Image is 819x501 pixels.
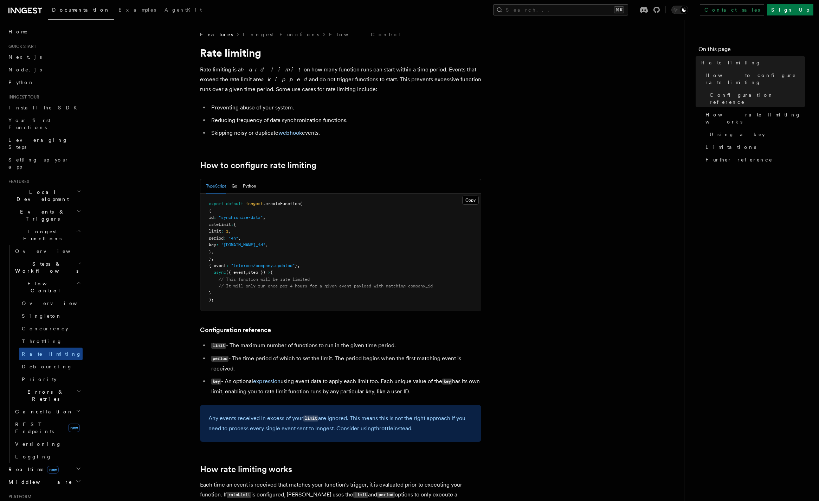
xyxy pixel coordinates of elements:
[19,322,83,335] a: Concurrency
[118,7,156,13] span: Examples
[12,280,76,294] span: Flow Control
[22,338,62,344] span: Throttling
[233,222,236,227] span: {
[8,137,68,150] span: Leveraging Steps
[246,201,263,206] span: inngest
[707,128,805,141] a: Using a key
[209,103,481,113] li: Preventing abuse of your system.
[6,478,72,486] span: Middleware
[6,225,83,245] button: Inngest Functions
[214,215,216,220] span: :
[6,186,83,205] button: Local Development
[698,45,805,56] h4: On this page
[241,66,304,73] em: hard limit
[114,2,160,19] a: Examples
[52,7,110,13] span: Documentation
[47,466,59,474] span: new
[6,94,39,100] span: Inngest tour
[15,421,54,434] span: REST Endpoints
[265,270,270,275] span: =>
[209,115,481,125] li: Reducing frequency of data synchronization functions.
[295,263,297,268] span: }
[12,405,83,418] button: Cancellation
[705,144,756,151] span: Limitations
[224,236,226,241] span: :
[6,245,83,463] div: Inngest Functions
[705,72,805,86] span: How to configure rate limiting
[6,189,77,203] span: Local Development
[208,413,473,433] p: Any events received in excess of your are ignored. This means this is not the right approach if y...
[698,56,805,69] a: Rate limiting
[22,313,62,319] span: Singleton
[703,108,805,128] a: How rate limiting works
[211,379,221,385] code: key
[707,89,805,108] a: Configuration reference
[12,438,83,450] a: Versioning
[219,277,310,282] span: // This function will be rate limited
[6,25,83,38] a: Home
[671,6,688,14] button: Toggle dark mode
[265,242,268,247] span: ,
[701,59,761,66] span: Rate limiting
[377,492,394,498] code: period
[22,300,94,306] span: Overview
[200,65,481,94] p: Rate limiting is a on how many function runs can start within a time period. Events that exceed t...
[12,408,73,415] span: Cancellation
[160,2,206,19] a: AgentKit
[238,236,241,241] span: ,
[703,69,805,89] a: How to configure rate limiting
[6,134,83,153] a: Leveraging Steps
[228,229,231,234] span: ,
[353,492,368,498] code: limit
[228,236,238,241] span: "4h"
[209,297,214,302] span: );
[209,256,211,261] span: }
[200,46,481,59] h1: Rate limiting
[700,4,764,15] a: Contact sales
[209,291,211,296] span: }
[8,28,28,35] span: Home
[8,67,42,72] span: Node.js
[248,270,265,275] span: step })
[226,263,228,268] span: :
[6,101,83,114] a: Install the SDK
[209,208,211,213] span: {
[12,386,83,405] button: Errors & Retries
[211,343,226,349] code: limit
[6,208,77,222] span: Events & Triggers
[6,463,83,476] button: Realtimenew
[219,215,263,220] span: "synchronize-data"
[19,297,83,310] a: Overview
[165,7,202,13] span: AgentKit
[6,228,76,242] span: Inngest Functions
[209,341,481,351] li: - The maximum number of functions to run in the given time period.
[209,215,214,220] span: id
[253,378,280,385] a: expression
[705,111,805,125] span: How rate limiting works
[226,270,246,275] span: ({ event
[6,76,83,89] a: Python
[22,364,72,369] span: Debouncing
[710,91,805,106] span: Configuration reference
[12,297,83,386] div: Flow Control
[6,205,83,225] button: Events & Triggers
[211,356,228,362] code: period
[68,424,80,432] span: new
[297,263,300,268] span: ,
[214,270,226,275] span: async
[614,6,624,13] kbd: ⌘K
[209,242,216,247] span: key
[22,326,68,331] span: Concurrency
[8,105,81,110] span: Install the SDK
[6,44,36,49] span: Quick start
[200,31,233,38] span: Features
[22,351,82,357] span: Rate limiting
[209,263,226,268] span: { event
[211,256,214,261] span: ,
[12,388,76,402] span: Errors & Retries
[6,51,83,63] a: Next.js
[19,335,83,348] a: Throttling
[206,179,226,194] button: TypeScript
[209,236,224,241] span: period
[6,494,32,500] span: Platform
